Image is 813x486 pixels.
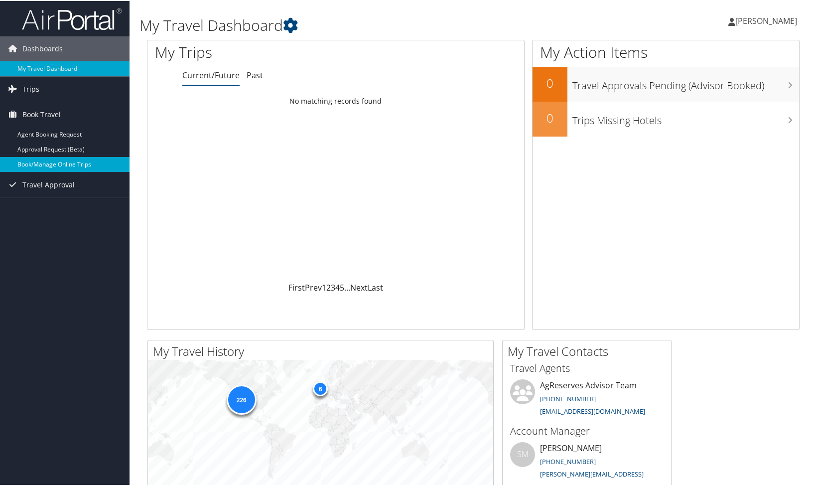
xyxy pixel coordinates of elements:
h1: My Travel Dashboard [139,14,584,35]
a: 2 [326,281,331,292]
span: Travel Approval [22,171,75,196]
li: AgReserves Advisor Team [505,378,669,419]
span: Dashboards [22,35,63,60]
a: First [288,281,305,292]
a: 0Travel Approvals Pending (Advisor Booked) [533,66,799,101]
a: [PHONE_NUMBER] [540,393,596,402]
a: [PHONE_NUMBER] [540,456,596,465]
h1: My Action Items [533,41,799,62]
a: 5 [340,281,344,292]
h3: Account Manager [510,423,664,437]
h2: My Travel Contacts [508,342,671,359]
span: Book Travel [22,101,61,126]
a: Past [247,69,263,80]
div: SM [510,441,535,466]
div: 6 [313,380,328,395]
a: [PERSON_NAME] [728,5,807,35]
a: Last [368,281,383,292]
img: airportal-logo.png [22,6,122,30]
td: No matching records found [147,91,524,109]
a: 0Trips Missing Hotels [533,101,799,136]
h1: My Trips [155,41,360,62]
h2: 0 [533,74,567,91]
a: 4 [335,281,340,292]
span: [PERSON_NAME] [735,14,797,25]
span: … [344,281,350,292]
a: [EMAIL_ADDRESS][DOMAIN_NAME] [540,406,645,415]
a: 1 [322,281,326,292]
div: 226 [226,384,256,414]
h2: My Travel History [153,342,493,359]
span: Trips [22,76,39,101]
h3: Travel Agents [510,360,664,374]
h2: 0 [533,109,567,126]
h3: Travel Approvals Pending (Advisor Booked) [572,73,799,92]
a: Current/Future [182,69,240,80]
a: 3 [331,281,335,292]
a: Prev [305,281,322,292]
a: Next [350,281,368,292]
h3: Trips Missing Hotels [572,108,799,127]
